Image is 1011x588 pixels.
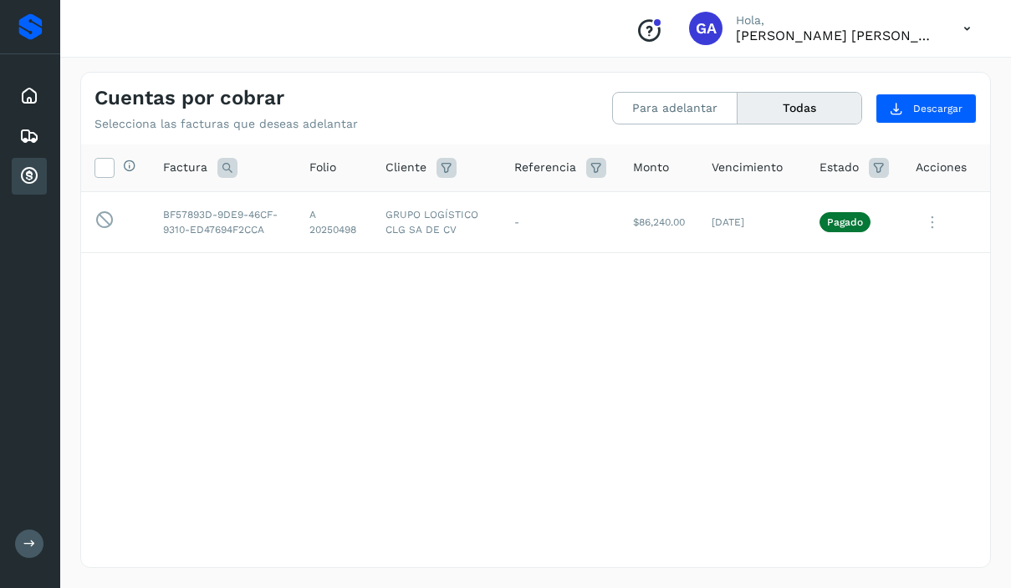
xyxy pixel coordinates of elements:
span: Descargar [913,101,962,116]
td: BF57893D-9DE9-46CF-9310-ED47694F2CCA [150,191,296,253]
p: GUILLERMO ALBERTO RODRIGUEZ REGALADO [736,28,937,43]
p: Pagado [827,216,863,228]
h4: Cuentas por cobrar [94,86,284,110]
button: Para adelantar [613,93,738,124]
span: Vencimiento [712,159,783,176]
span: Acciones [916,159,967,176]
span: Referencia [514,159,576,176]
div: Inicio [12,78,47,114]
div: Cuentas por cobrar [12,158,47,195]
button: Todas [738,93,861,124]
td: - [501,191,620,253]
button: Descargar [876,94,977,124]
td: $86,240.00 [620,191,698,253]
td: [DATE] [698,191,806,253]
td: GRUPO LOGÍSTICO CLG SA DE CV [372,191,501,253]
td: A 20250498 [296,191,373,253]
span: Monto [633,159,669,176]
span: Folio [309,159,336,176]
p: Hola, [736,13,937,28]
span: Estado [820,159,859,176]
div: Embarques [12,118,47,155]
span: Factura [163,159,207,176]
span: Cliente [386,159,426,176]
p: Selecciona las facturas que deseas adelantar [94,117,358,131]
